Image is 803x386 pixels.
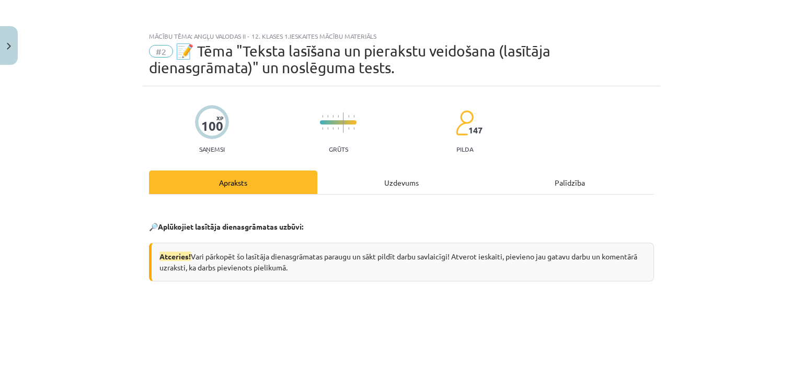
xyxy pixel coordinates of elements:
span: 147 [468,126,483,135]
img: icon-short-line-57e1e144782c952c97e751825c79c345078a6d821885a25fce030b3d8c18986b.svg [327,115,328,118]
img: icon-short-line-57e1e144782c952c97e751825c79c345078a6d821885a25fce030b3d8c18986b.svg [332,115,334,118]
span: Atceries! [159,252,191,261]
span: 📝 Tēma "Teksta lasīšana un pierakstu veidošana (lasītāja dienasgrāmata)" un noslēguma tests. [149,42,550,76]
img: icon-short-line-57e1e144782c952c97e751825c79c345078a6d821885a25fce030b3d8c18986b.svg [322,115,323,118]
p: pilda [456,145,473,153]
img: icon-short-line-57e1e144782c952c97e751825c79c345078a6d821885a25fce030b3d8c18986b.svg [348,127,349,130]
img: icon-short-line-57e1e144782c952c97e751825c79c345078a6d821885a25fce030b3d8c18986b.svg [348,115,349,118]
span: #2 [149,45,173,58]
div: Mācību tēma: Angļu valodas ii - 12. klases 1.ieskaites mācību materiāls [149,32,654,40]
img: icon-short-line-57e1e144782c952c97e751825c79c345078a6d821885a25fce030b3d8c18986b.svg [322,127,323,130]
img: icon-short-line-57e1e144782c952c97e751825c79c345078a6d821885a25fce030b3d8c18986b.svg [353,127,354,130]
img: icon-short-line-57e1e144782c952c97e751825c79c345078a6d821885a25fce030b3d8c18986b.svg [332,127,334,130]
img: icon-short-line-57e1e144782c952c97e751825c79c345078a6d821885a25fce030b3d8c18986b.svg [353,115,354,118]
img: icon-short-line-57e1e144782c952c97e751825c79c345078a6d821885a25fce030b3d8c18986b.svg [327,127,328,130]
img: icon-close-lesson-0947bae3869378f0d4975bcd49f059093ad1ed9edebbc8119c70593378902aed.svg [7,43,11,50]
p: Grūts [329,145,348,153]
div: Uzdevums [317,171,486,194]
img: students-c634bb4e5e11cddfef0936a35e636f08e4e9abd3cc4e673bd6f9a4125e45ecb1.svg [455,110,474,136]
img: icon-short-line-57e1e144782c952c97e751825c79c345078a6d821885a25fce030b3d8c18986b.svg [338,127,339,130]
span: XP [216,115,223,121]
p: Saņemsi [195,145,229,153]
div: 100 [201,119,223,133]
div: Vari pārkopēt šo lasītāja dienasgrāmatas paraugu un sākt pildīt darbu savlaicīgi! Atverot ieskait... [149,243,654,281]
img: icon-long-line-d9ea69661e0d244f92f715978eff75569469978d946b2353a9bb055b3ed8787d.svg [343,112,344,133]
strong: Aplūkojiet lasītāja dienasgrāmatas uzbūvi: [158,222,303,231]
div: Apraksts [149,171,317,194]
img: icon-short-line-57e1e144782c952c97e751825c79c345078a6d821885a25fce030b3d8c18986b.svg [338,115,339,118]
p: 🔎 [149,221,654,232]
div: Palīdzība [486,171,654,194]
